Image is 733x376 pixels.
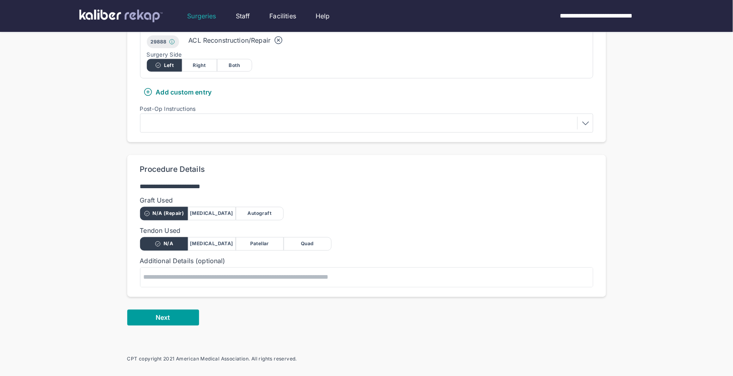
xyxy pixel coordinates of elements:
span: Next [156,314,170,322]
div: N/A (Repair) [140,207,188,220]
label: Additional Details (optional) [140,256,593,266]
div: CPT copyright 2021 American Medical Association. All rights reserved. [127,356,606,362]
div: ACL Reconstruction/Repair [189,35,271,45]
div: [MEDICAL_DATA] [188,207,236,220]
div: Quad [284,237,332,251]
div: Add custom entry [143,87,212,97]
div: Tendon Used [140,226,593,236]
div: N/A [140,237,188,251]
div: Autograft [236,207,284,220]
div: Surgery Side [147,51,587,58]
img: Info.77c6ff0b.svg [169,39,175,45]
a: Surgeries [188,11,216,21]
div: Left [147,59,182,72]
label: Post-Op Instructions [140,106,593,112]
img: kaliber labs logo [79,10,163,22]
div: [MEDICAL_DATA] [188,237,236,251]
div: Patellar [236,237,284,251]
div: 29888 [147,35,179,48]
div: Right [182,59,217,72]
div: Graft Used [140,196,593,205]
a: Staff [236,11,250,21]
a: Facilities [270,11,296,21]
div: Procedure Details [140,165,205,174]
a: Help [316,11,330,21]
button: Next [127,310,199,326]
div: Both [217,59,252,72]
